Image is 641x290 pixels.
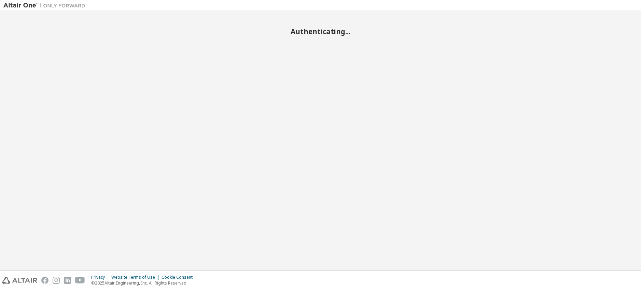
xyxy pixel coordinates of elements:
div: Cookie Consent [162,275,197,280]
div: Privacy [91,275,111,280]
img: facebook.svg [41,277,48,284]
img: youtube.svg [75,277,85,284]
img: instagram.svg [53,277,60,284]
img: altair_logo.svg [2,277,37,284]
img: Altair One [3,2,89,9]
h2: Authenticating... [3,27,638,36]
p: © 2025 Altair Engineering, Inc. All Rights Reserved. [91,280,197,286]
div: Website Terms of Use [111,275,162,280]
img: linkedin.svg [64,277,71,284]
